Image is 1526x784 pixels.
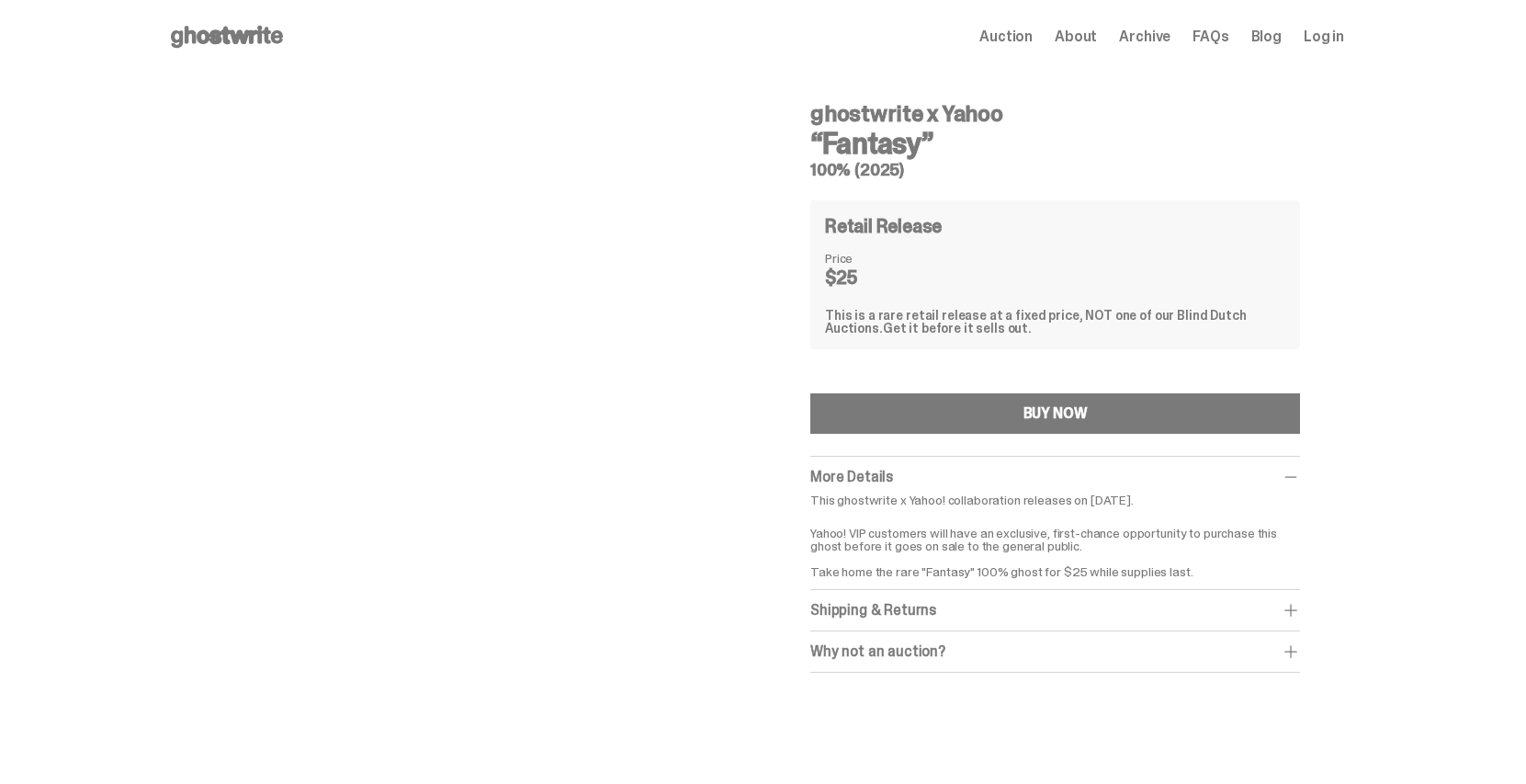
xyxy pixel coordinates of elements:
[810,494,1300,506] p: This ghostwrite x Yahoo! collaboration releases on [DATE].
[1119,29,1170,44] a: Archive
[979,29,1033,44] a: Auction
[810,162,1300,178] h5: 100% (2025)
[825,268,917,287] dd: $25
[1023,406,1088,421] div: BUY NOW
[1193,29,1228,44] a: FAQs
[810,103,1300,125] h4: ghostwrite x Yahoo
[1055,29,1097,44] a: About
[810,601,1300,619] div: Shipping & Returns
[825,252,917,265] dt: Price
[1251,29,1282,44] a: Blog
[1304,29,1344,44] a: Log in
[825,217,942,235] h4: Retail Release
[883,320,1032,336] span: Get it before it sells out.
[810,514,1300,578] p: Yahoo! VIP customers will have an exclusive, first-chance opportunity to purchase this ghost befo...
[810,393,1300,434] button: BUY NOW
[825,309,1285,335] div: This is a rare retail release at a fixed price, NOT one of our Blind Dutch Auctions.
[810,129,1300,158] h3: “Fantasy”
[810,642,1300,661] div: Why not an auction?
[810,467,893,486] span: More Details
